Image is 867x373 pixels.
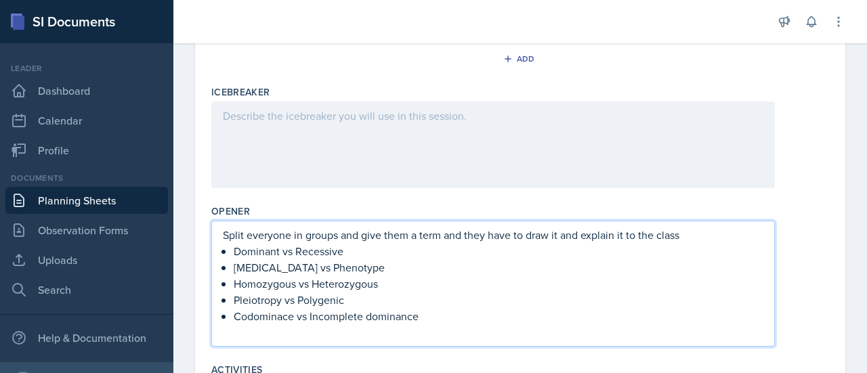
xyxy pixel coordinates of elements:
label: Icebreaker [211,85,270,99]
p: Pleiotropy vs Polygenic [234,292,763,308]
a: Profile [5,137,168,164]
p: [MEDICAL_DATA] vs Phenotype [234,259,763,276]
p: Homozygous vs Heterozygous [234,276,763,292]
div: Add [506,53,535,64]
div: Leader [5,62,168,74]
a: Calendar [5,107,168,134]
button: Add [499,49,543,69]
p: Dominant vs Recessive [234,243,763,259]
a: Observation Forms [5,217,168,244]
div: Help & Documentation [5,324,168,351]
div: Documents [5,172,168,184]
a: Search [5,276,168,303]
a: Planning Sheets [5,187,168,214]
a: Uploads [5,246,168,273]
a: Dashboard [5,77,168,104]
p: Split everyone in groups and give them a term and they have to draw it and explain it to the class [223,227,763,243]
p: Codominace vs Incomplete dominance [234,308,763,324]
label: Opener [211,204,250,218]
